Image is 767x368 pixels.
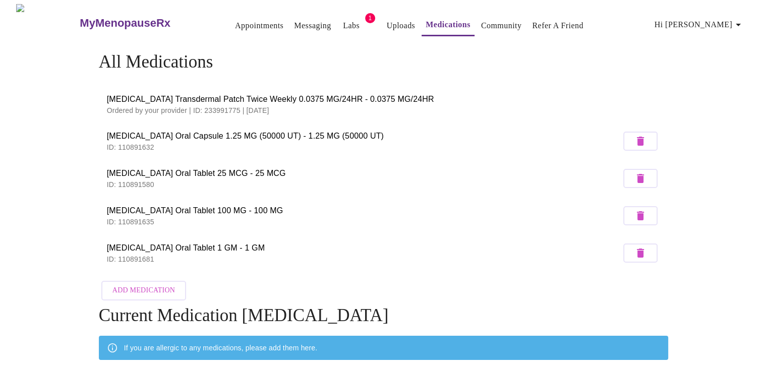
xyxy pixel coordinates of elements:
[107,130,621,142] span: [MEDICAL_DATA] Oral Capsule 1.25 MG (50000 UT) - 1.25 MG (50000 UT)
[80,17,170,30] h3: MyMenopauseRx
[16,4,79,42] img: MyMenopauseRx Logo
[99,52,669,72] h4: All Medications
[383,16,420,36] button: Uploads
[290,16,335,36] button: Messaging
[532,19,583,33] a: Refer a Friend
[99,305,669,326] h4: Current Medication [MEDICAL_DATA]
[422,15,475,36] button: Medications
[365,13,375,23] span: 1
[124,339,317,357] div: If you are allergic to any medications, please add them here.
[107,105,661,115] p: Ordered by your provider | ID: 233991775 | [DATE]
[343,19,360,33] a: Labs
[426,18,470,32] a: Medications
[107,205,621,217] span: [MEDICAL_DATA] Oral Tablet 100 MG - 100 MG
[651,15,748,35] button: Hi [PERSON_NAME]
[655,18,744,32] span: Hi [PERSON_NAME]
[107,242,621,254] span: [MEDICAL_DATA] Oral Tablet 1 GM - 1 GM
[477,16,526,36] button: Community
[294,19,331,33] a: Messaging
[235,19,283,33] a: Appointments
[231,16,287,36] button: Appointments
[79,6,211,41] a: MyMenopauseRx
[112,284,175,297] span: Add Medication
[101,281,186,300] button: Add Medication
[387,19,416,33] a: Uploads
[107,142,621,152] p: ID: 110891632
[107,254,621,264] p: ID: 110891681
[107,217,621,227] p: ID: 110891635
[528,16,587,36] button: Refer a Friend
[335,16,368,36] button: Labs
[107,179,621,190] p: ID: 110891580
[481,19,522,33] a: Community
[107,93,661,105] span: [MEDICAL_DATA] Transdermal Patch Twice Weekly 0.0375 MG/24HR - 0.0375 MG/24HR
[107,167,621,179] span: [MEDICAL_DATA] Oral Tablet 25 MCG - 25 MCG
